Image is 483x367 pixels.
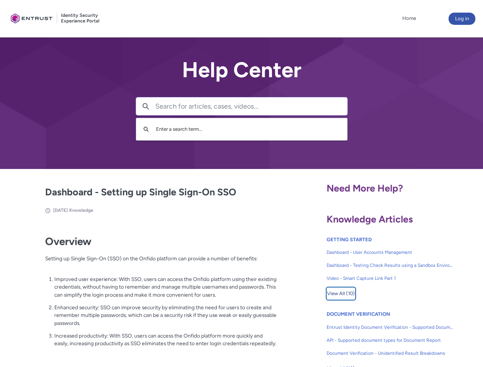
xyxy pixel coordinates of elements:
span: View All (10) [327,288,355,299]
h2: Dashboard - Setting up Single Sign-On SSO [45,185,277,200]
a: Entrust Identity Document Verification - Supported Document type and size [327,321,454,334]
p: Enhanced security: SSO can improve security by eliminating the need for users to create and remem... [54,304,277,327]
span: Dashboard - Testing Check Results using a Sandbox Environment [327,262,454,269]
a: API - Supported document types for Document Report [327,334,454,347]
span: Need More Help? [327,182,403,194]
button: View All (10) [327,287,355,300]
h2: Help Center [136,58,348,82]
span: Knowledge Articles [327,213,413,225]
li: Knowledge [69,207,93,214]
span: [DATE] [53,208,68,213]
strong: Overview [45,235,91,248]
span: Enter a search term... [156,126,202,132]
p: Improved user experience: With SSO, users can access the Onfido platform using their existing cre... [54,275,277,299]
button: Log in [449,13,475,25]
a: Home [400,13,418,24]
a: Video - Smart Capture Link Part 1 [327,272,454,285]
button: Search [140,122,152,136]
p: Setting up Single Sign-On (SSO) on the Onfido platform can provide a number of benefits: [45,255,277,270]
span: Document Verification - Unidentified Result Breakdowns [327,350,454,357]
input: Search for articles, cases, videos... [155,97,347,115]
a: GETTING STARTED [327,237,372,242]
button: Search [136,97,155,115]
span: Video - Smart Capture Link Part 1 [327,275,454,282]
a: DOCUMENT VERIFICATION [327,311,390,317]
p: Increased productivity: With SSO, users can access the Onfido platform more quickly and easily, i... [54,332,277,348]
a: Dashboard - Testing Check Results using a Sandbox Environment [327,259,454,272]
span: Entrust Identity Document Verification - Supported Document type and size [327,324,454,331]
a: Dashboard - User Accounts Management [327,246,454,259]
a: Document Verification - Unidentified Result Breakdowns [327,347,454,360]
span: API - Supported document types for Document Report [327,337,454,344]
span: Dashboard - User Accounts Management [327,249,454,256]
